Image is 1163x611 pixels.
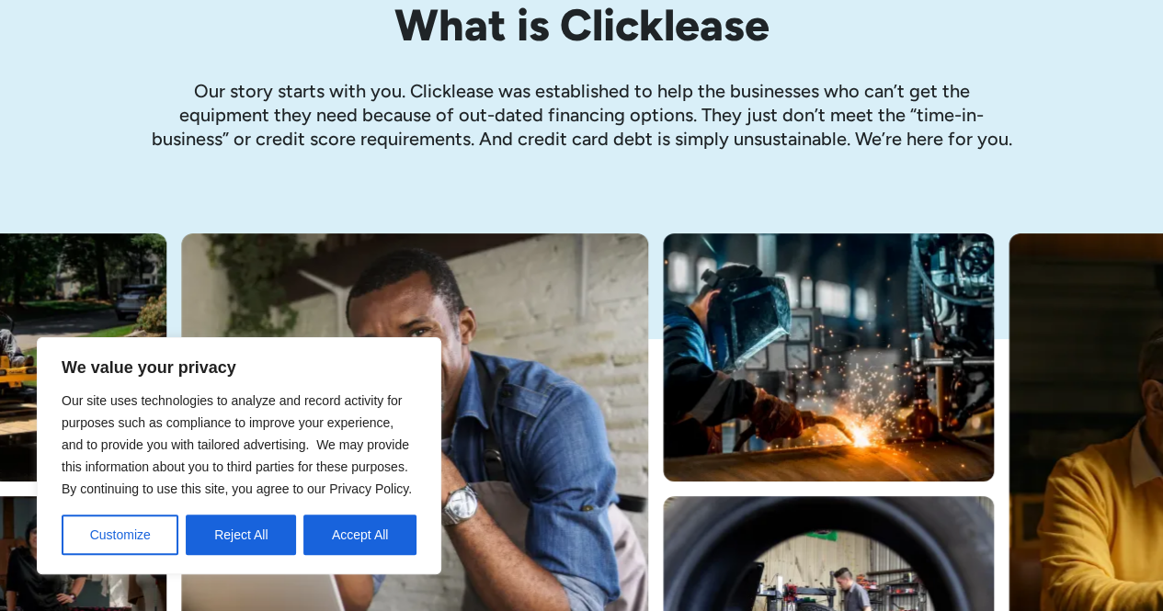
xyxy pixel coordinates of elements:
span: Our site uses technologies to analyze and record activity for purposes such as compliance to impr... [62,393,412,496]
h1: What is Clicklease [150,1,1014,50]
div: We value your privacy [37,337,441,574]
p: We value your privacy [62,356,416,379]
p: Our story starts with you. Clicklease was established to help the businesses who can’t get the eq... [150,79,1014,151]
button: Customize [62,515,178,555]
img: A welder in a large mask working on a large pipe [663,233,994,481]
button: Reject All [186,515,296,555]
button: Accept All [303,515,416,555]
